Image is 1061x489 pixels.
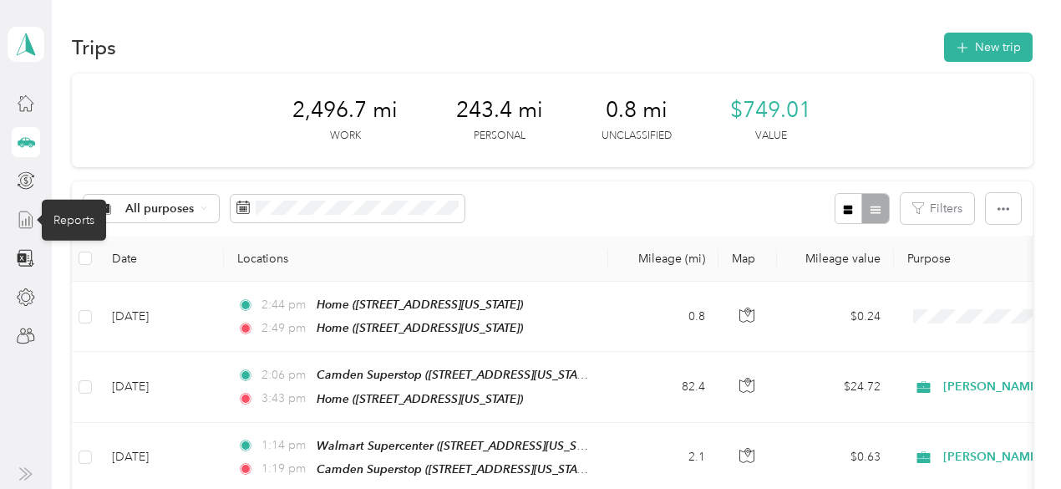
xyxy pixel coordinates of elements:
[99,236,224,282] th: Date
[456,97,543,124] span: 243.4 mi
[777,236,894,282] th: Mileage value
[99,282,224,352] td: [DATE]
[317,439,607,453] span: Walmart Supercenter ([STREET_ADDRESS][US_STATE])
[317,321,523,334] span: Home ([STREET_ADDRESS][US_STATE])
[317,298,523,311] span: Home ([STREET_ADDRESS][US_STATE])
[72,38,116,56] h1: Trips
[330,129,361,144] p: Work
[261,390,309,408] span: 3:43 pm
[718,236,777,282] th: Map
[261,460,309,478] span: 1:19 pm
[261,436,309,455] span: 1:14 pm
[755,129,787,144] p: Value
[261,319,309,338] span: 2:49 pm
[42,200,106,241] div: Reports
[901,193,974,224] button: Filters
[261,366,309,385] span: 2:06 pm
[944,33,1033,62] button: New trip
[317,462,596,476] span: Camden Superstop ([STREET_ADDRESS][US_STATE])
[261,296,309,314] span: 2:44 pm
[474,129,525,144] p: Personal
[125,203,195,215] span: All purposes
[608,282,718,352] td: 0.8
[317,368,596,382] span: Camden Superstop ([STREET_ADDRESS][US_STATE])
[608,236,718,282] th: Mileage (mi)
[99,352,224,422] td: [DATE]
[967,395,1061,489] iframe: Everlance-gr Chat Button Frame
[606,97,668,124] span: 0.8 mi
[608,352,718,422] td: 82.4
[777,282,894,352] td: $0.24
[777,352,894,422] td: $24.72
[224,236,608,282] th: Locations
[292,97,398,124] span: 2,496.7 mi
[317,392,523,405] span: Home ([STREET_ADDRESS][US_STATE])
[730,97,811,124] span: $749.01
[602,129,672,144] p: Unclassified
